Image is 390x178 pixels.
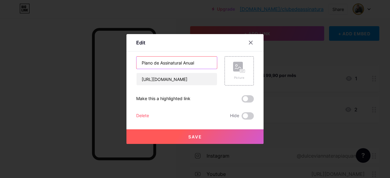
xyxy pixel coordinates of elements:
span: Hide [230,112,239,120]
span: Save [188,134,202,139]
div: Picture [233,75,245,80]
div: Make this a highlighted link [136,95,190,103]
div: Delete [136,112,149,120]
input: URL [136,73,217,85]
button: Save [126,129,264,144]
div: Edit [136,39,145,46]
input: Title [136,57,217,69]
